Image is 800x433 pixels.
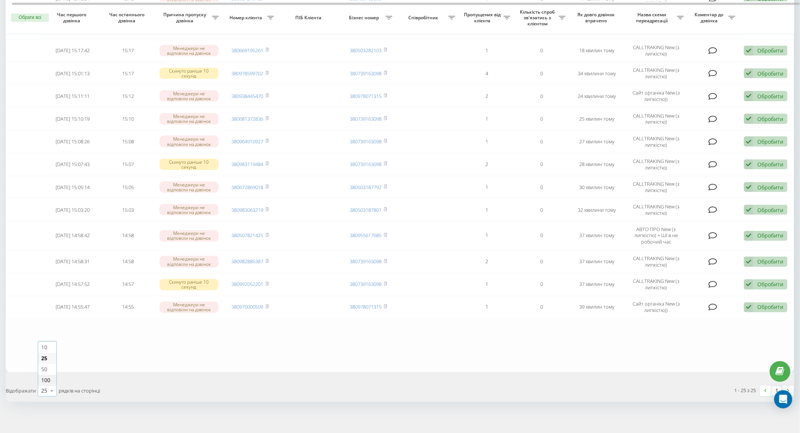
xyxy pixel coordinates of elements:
td: CALLTRAKING New (з липкістю) [625,154,688,175]
td: 15:08 [100,131,155,152]
div: 25 [41,387,47,395]
div: 1 - 25 з 25 [735,387,756,394]
td: 15:17 [100,63,155,84]
div: Менеджери не відповіли на дзвінок [160,182,219,193]
td: 1 [459,199,514,220]
td: [DATE] 14:55:47 [45,297,100,318]
td: CALLTRAKING New (з липкістю) [625,63,688,84]
div: Скинуто раніше 10 секунд [160,159,219,170]
td: [DATE] 14:57:52 [45,274,100,295]
td: 0 [514,85,569,107]
td: 15:17 [100,40,155,61]
a: 380507821425 [232,232,264,239]
div: Обробити [757,93,783,100]
td: 1 [459,40,514,61]
td: 0 [514,297,569,318]
td: Сайт органіка New (з липкістю)) [625,85,688,107]
td: 0 [514,154,569,175]
div: Менеджери не відповіли на дзвінок [160,113,219,124]
a: 380983119484 [232,161,264,168]
td: 14:57 [100,274,155,295]
td: 0 [514,251,569,272]
div: Обробити [757,206,783,214]
td: 1 [459,177,514,198]
td: Сайт органіка New (з липкістю)) [625,297,688,318]
div: Скинуто раніше 10 секунд [160,68,219,79]
td: 0 [514,199,569,220]
td: 37 хвилин тому [569,251,625,272]
td: 2 [459,251,514,272]
td: 37 хвилин тому [569,222,625,250]
td: [DATE] 15:01:13 [45,63,100,84]
a: 380739163098 [350,161,382,168]
td: 1 [459,297,514,318]
span: ПІБ Клієнта [284,15,334,21]
span: рядків на сторінці [59,388,100,394]
div: Менеджери не відповіли на дзвінок [160,302,219,313]
a: 380739163098 [350,281,382,288]
span: 25 [41,355,47,362]
td: 34 хвилини тому [569,63,625,84]
td: 0 [514,63,569,84]
td: 15:05 [100,177,155,198]
td: 0 [514,131,569,152]
div: Обробити [757,115,783,123]
a: 380970000509 [232,304,264,310]
td: 1 [459,131,514,152]
td: 18 хвилин тому [569,40,625,61]
td: [DATE] 15:11:11 [45,85,100,107]
div: Менеджери не відповіли на дзвінок [160,230,219,242]
div: Обробити [757,47,783,54]
span: Відображати [6,388,36,394]
td: 4 [459,63,514,84]
td: 0 [514,108,569,129]
a: 380503282103 [350,47,382,54]
div: Обробити [757,258,783,265]
a: 380964910927 [232,138,264,145]
span: Назва схеми переадресації [628,12,677,23]
div: Обробити [757,70,783,77]
td: 0 [514,274,569,295]
a: 380672869018 [232,184,264,191]
a: 1 [771,386,783,396]
div: Обробити [757,232,783,239]
td: [DATE] 14:58:42 [45,222,100,250]
div: Менеджери не відповіли на дзвінок [160,256,219,267]
span: Час останнього дзвінка [107,12,149,23]
td: 0 [514,40,569,61]
span: Бізнес номер [345,15,386,21]
td: 37 хвилин тому [569,274,625,295]
div: Обробити [757,184,783,191]
a: 380739163098 [350,258,382,265]
td: CALLTRAKING New (з липкістю) [625,251,688,272]
td: 25 хвилин тому [569,108,625,129]
div: Обробити [757,138,783,145]
div: Менеджери не відповіли на дзвінок [160,45,219,56]
span: 100 [41,377,50,384]
td: 39 хвилин тому [569,297,625,318]
a: 380739163098 [350,138,382,145]
td: 28 хвилин тому [569,154,625,175]
td: 15:07 [100,154,155,175]
div: Менеджери не відповіли на дзвінок [160,204,219,216]
a: 380739163098 [350,70,382,77]
td: 30 хвилин тому [569,177,625,198]
td: 0 [514,177,569,198]
button: Обрати всі [11,14,49,22]
td: [DATE] 15:03:20 [45,199,100,220]
td: 14:58 [100,251,155,272]
td: [DATE] 15:08:26 [45,131,100,152]
td: 27 хвилин тому [569,131,625,152]
td: CALLTRAKING New (з липкістю) [625,131,688,152]
div: Менеджери не відповіли на дзвінок [160,90,219,102]
div: Open Intercom Messenger [774,390,792,408]
span: 10 [41,344,47,351]
a: 380978599702 [232,70,264,77]
span: Пропущених від клієнта [463,12,504,23]
span: Кількість спроб зв'язатись з клієнтом [518,9,559,27]
a: 380739163098 [350,115,382,122]
td: АВТО ПРО New (з липкістю) + ШІ в не робочий час [625,222,688,250]
td: [DATE] 15:07:43 [45,154,100,175]
span: Номер клієнта [226,15,267,21]
td: 1 [459,108,514,129]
